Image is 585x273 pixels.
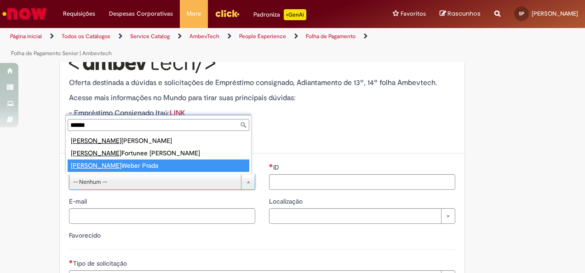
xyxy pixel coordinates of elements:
div: Weber Prada [68,159,249,172]
div: [PERSON_NAME] [68,135,249,147]
div: Fortunee [PERSON_NAME] [68,147,249,159]
span: [PERSON_NAME] [71,136,121,145]
ul: Funcionário(s) [66,133,251,174]
span: [PERSON_NAME] [71,149,121,157]
span: [PERSON_NAME] [71,161,121,170]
